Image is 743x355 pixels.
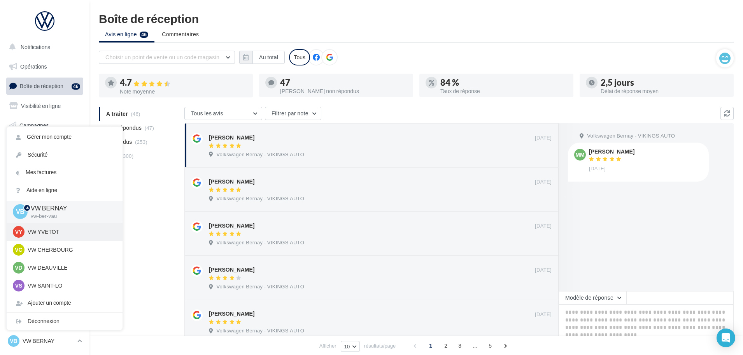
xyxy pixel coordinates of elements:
span: (47) [145,125,154,131]
p: VW YVETOT [28,228,113,236]
div: [PERSON_NAME] [209,222,254,230]
span: Choisir un point de vente ou un code magasin [105,54,219,60]
p: VW BERNAY [23,337,74,345]
a: Contacts [5,136,85,153]
span: 1 [424,339,437,352]
span: VY [15,228,23,236]
div: 4.7 [120,78,247,87]
div: [PERSON_NAME] [209,310,254,318]
span: Volkswagen Bernay - VIKINGS AUTO [216,283,304,290]
span: 10 [344,343,350,350]
span: (300) [121,153,133,159]
div: [PERSON_NAME] non répondus [280,88,407,94]
button: Au total [252,51,285,64]
span: MM [575,151,584,159]
div: Ajouter un compte [7,294,123,312]
a: Opérations [5,58,85,75]
span: Volkswagen Bernay - VIKINGS AUTO [216,151,304,158]
a: Visibilité en ligne [5,98,85,114]
p: VW DEAUVILLE [28,264,113,272]
span: résultats/page [364,342,396,350]
span: Afficher [319,342,336,350]
a: Aide en ligne [7,182,123,199]
a: Boîte de réception46 [5,78,85,94]
div: 47 [280,78,407,87]
span: VD [15,264,22,272]
span: 3 [454,339,466,352]
button: Au total [239,51,285,64]
button: Tous les avis [184,107,262,120]
span: [DATE] [589,165,606,172]
p: VW SAINT-LO [28,282,113,290]
span: [DATE] [535,311,552,318]
p: vw-ber-vau [31,213,110,220]
div: Délai de réponse moyen [601,88,727,94]
span: Boîte de réception [20,83,63,89]
span: Tous les avis [191,110,223,117]
span: Commentaires [162,30,199,38]
span: [DATE] [535,223,552,230]
span: Opérations [20,63,47,70]
span: (253) [135,139,147,145]
span: 2 [440,339,452,352]
a: Campagnes [5,117,85,134]
a: Médiathèque [5,156,85,172]
button: 10 [341,341,360,352]
a: Sécurité [7,146,123,164]
div: 84 % [440,78,567,87]
span: Volkswagen Bernay - VIKINGS AUTO [587,132,675,140]
span: Non répondus [106,124,142,132]
a: Calendrier [5,175,85,192]
span: VS [15,282,23,290]
a: Gérer mon compte [7,128,123,146]
button: Choisir un point de vente ou un code magasin [99,51,235,64]
span: VC [15,246,22,254]
span: [DATE] [535,178,552,185]
a: VB VW BERNAY [6,334,83,348]
div: [PERSON_NAME] [589,149,634,154]
p: VW CHERBOURG [28,246,113,254]
span: Volkswagen Bernay - VIKINGS AUTO [216,239,304,246]
a: PLV et print personnalisable [5,194,85,217]
p: VW BERNAY [31,204,110,213]
span: Volkswagen Bernay - VIKINGS AUTO [216,327,304,334]
span: [DATE] [535,134,552,141]
div: 46 [72,83,80,90]
span: 5 [484,339,496,352]
button: Filtrer par note [265,107,321,120]
div: Note moyenne [120,89,247,94]
span: Notifications [21,44,50,50]
span: VB [16,207,25,216]
div: [PERSON_NAME] [209,178,254,185]
div: Taux de réponse [440,88,567,94]
button: Notifications [5,39,82,55]
span: VB [10,337,17,345]
span: ... [469,339,481,352]
div: [PERSON_NAME] [209,134,254,141]
div: Boîte de réception [99,12,734,24]
button: Modèle de réponse [559,291,626,304]
div: Tous [289,49,310,65]
div: Open Intercom Messenger [717,329,735,347]
span: Visibilité en ligne [21,102,61,109]
span: Volkswagen Bernay - VIKINGS AUTO [216,195,304,202]
div: 2,5 jours [601,78,727,87]
span: [DATE] [535,267,552,274]
div: Déconnexion [7,313,123,330]
a: Mes factures [7,164,123,181]
div: [PERSON_NAME] [209,266,254,274]
span: Campagnes [19,122,49,128]
a: Campagnes DataOnDemand [5,221,85,244]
